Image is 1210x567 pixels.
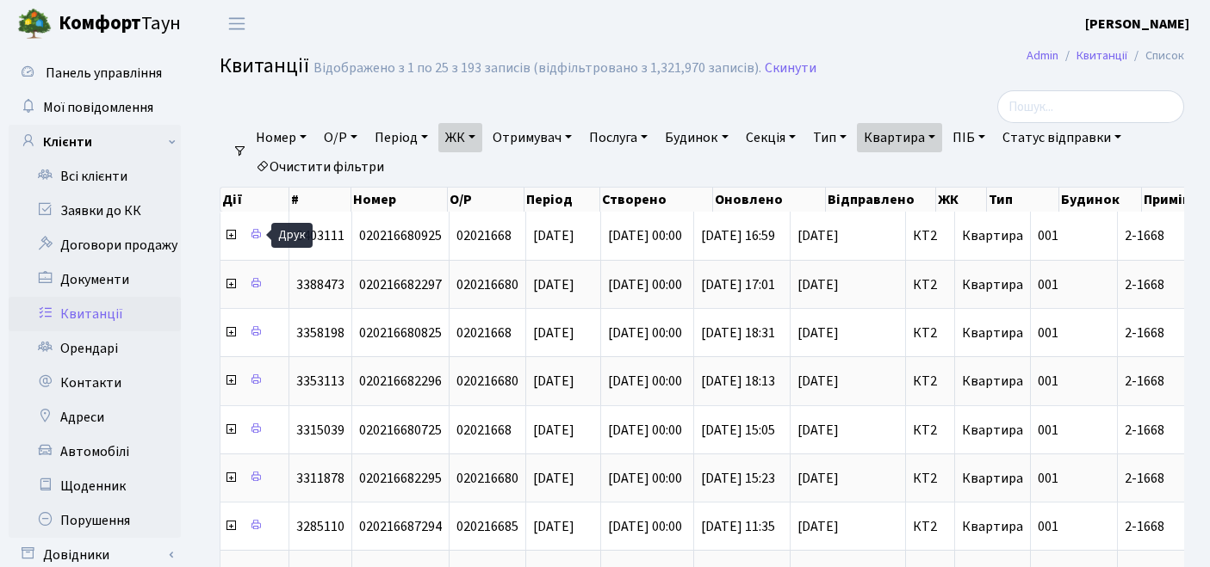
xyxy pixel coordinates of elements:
span: 02021668 [456,324,512,342]
span: [DATE] [533,421,574,440]
span: [DATE] [797,229,898,243]
a: Порушення [9,503,181,538]
span: [DATE] [533,469,574,488]
span: КТ2 [913,520,947,533]
span: 3315039 [296,421,344,440]
a: Послуга [582,123,655,152]
a: Заявки до КК [9,194,181,228]
span: КТ2 [913,278,947,292]
span: [DATE] 00:00 [608,421,682,440]
span: КТ2 [913,326,947,340]
a: Номер [249,123,313,152]
a: Період [368,123,435,152]
a: Отримувач [486,123,579,152]
span: [DATE] 15:23 [701,469,775,488]
a: Очистити фільтри [249,152,391,182]
a: Admin [1027,46,1058,65]
span: [DATE] [533,517,574,536]
a: О/Р [317,123,364,152]
span: Квартира [962,421,1023,440]
a: Квартира [857,123,942,152]
span: 001 [1038,226,1058,245]
th: Відправлено [826,188,935,212]
a: Щоденник [9,469,181,503]
span: 020216680925 [359,226,442,245]
a: Статус відправки [996,123,1128,152]
a: ПІБ [946,123,992,152]
span: [DATE] 15:05 [701,421,775,440]
span: 001 [1038,275,1058,294]
span: [DATE] 00:00 [608,226,682,245]
span: [DATE] [797,520,898,533]
span: [DATE] 18:31 [701,324,775,342]
b: [PERSON_NAME] [1085,15,1189,34]
a: Квитанції [9,297,181,331]
span: 020216687294 [359,517,442,536]
th: Будинок [1059,188,1142,212]
a: Скинути [765,60,816,77]
span: Мої повідомлення [43,98,153,117]
span: КТ2 [913,374,947,388]
th: Номер [351,188,448,212]
span: Квартира [962,324,1023,342]
img: logo.png [17,7,52,41]
span: 3403111 [296,226,344,245]
span: 020216680 [456,469,518,488]
span: [DATE] 00:00 [608,517,682,536]
a: Автомобілі [9,434,181,469]
span: [DATE] 00:00 [608,324,682,342]
span: [DATE] [797,423,898,437]
span: Квартира [962,275,1023,294]
span: 001 [1038,469,1058,488]
b: Комфорт [59,9,141,37]
span: 001 [1038,372,1058,391]
span: 001 [1038,517,1058,536]
div: Відображено з 1 по 25 з 193 записів (відфільтровано з 1,321,970 записів). [313,60,761,77]
a: ЖК [438,123,482,152]
span: 020216680 [456,372,518,391]
span: 3353113 [296,372,344,391]
span: [DATE] 00:00 [608,275,682,294]
span: 020216680825 [359,324,442,342]
span: 020216680 [456,275,518,294]
a: Договори продажу [9,228,181,262]
span: 001 [1038,421,1058,440]
a: Квитанції [1077,46,1127,65]
a: Орендарі [9,331,181,366]
li: Список [1127,46,1184,65]
span: [DATE] 00:00 [608,469,682,488]
span: Квитанції [220,51,309,81]
span: [DATE] [797,326,898,340]
span: КТ2 [913,423,947,437]
th: Тип [987,188,1059,212]
span: [DATE] [533,324,574,342]
a: Контакти [9,366,181,400]
a: Будинок [658,123,735,152]
th: # [289,188,351,212]
span: Таун [59,9,181,39]
th: Дії [220,188,289,212]
a: Адреси [9,400,181,434]
span: [DATE] 16:59 [701,226,775,245]
span: [DATE] 17:01 [701,275,775,294]
span: [DATE] [533,226,574,245]
th: О/Р [448,188,524,212]
span: 020216682295 [359,469,442,488]
span: Квартира [962,226,1023,245]
span: 020216685 [456,517,518,536]
th: Період [524,188,600,212]
span: [DATE] 18:13 [701,372,775,391]
span: 001 [1038,324,1058,342]
a: Мої повідомлення [9,90,181,125]
span: [DATE] [533,372,574,391]
input: Пошук... [997,90,1184,123]
th: Створено [600,188,713,212]
span: [DATE] [797,374,898,388]
span: 020216682297 [359,275,442,294]
span: КТ2 [913,471,947,485]
span: Панель управління [46,64,162,83]
span: 02021668 [456,421,512,440]
span: 3388473 [296,275,344,294]
span: [DATE] [797,471,898,485]
a: Документи [9,262,181,297]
